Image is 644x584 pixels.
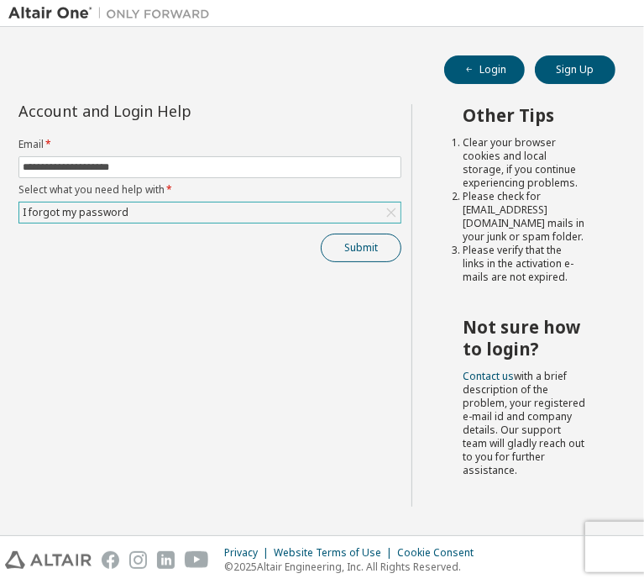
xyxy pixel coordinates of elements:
label: Select what you need help with [18,183,401,197]
li: Please verify that the links in the activation e-mails are not expired. [463,244,585,284]
a: Contact us [463,369,514,383]
h2: Other Tips [463,104,585,126]
h2: Not sure how to login? [463,316,585,360]
div: Account and Login Help [18,104,325,118]
div: Cookie Consent [397,546,484,560]
li: Clear your browser cookies and local storage, if you continue experiencing problems. [463,136,585,190]
img: facebook.svg [102,551,119,569]
div: I forgot my password [20,203,131,222]
img: youtube.svg [185,551,209,569]
span: with a brief description of the problem, your registered e-mail id and company details. Our suppo... [463,369,585,477]
div: I forgot my password [19,203,401,223]
div: Privacy [224,546,274,560]
img: instagram.svg [129,551,147,569]
li: Please check for [EMAIL_ADDRESS][DOMAIN_NAME] mails in your junk or spam folder. [463,190,585,244]
img: altair_logo.svg [5,551,92,569]
div: Website Terms of Use [274,546,397,560]
p: © 2025 Altair Engineering, Inc. All Rights Reserved. [224,560,484,574]
button: Login [444,55,525,84]
button: Sign Up [535,55,615,84]
img: linkedin.svg [157,551,175,569]
label: Email [18,138,401,151]
button: Submit [321,234,401,262]
img: Altair One [8,5,218,22]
